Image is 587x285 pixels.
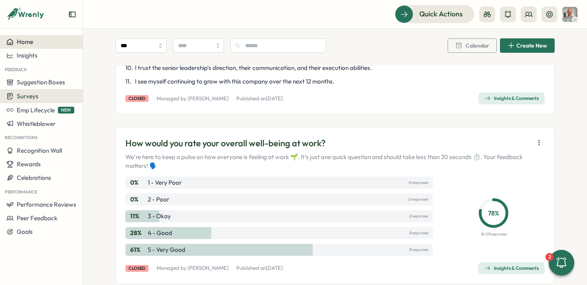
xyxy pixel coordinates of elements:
p: Managed by [157,265,228,272]
p: 28 % [130,229,146,237]
span: Whistleblower [17,120,56,128]
div: 2 [545,253,553,261]
p: We're here to keep a pulse on how everyone is feeling at work 🌱. It’s just one quick question and... [125,153,530,170]
span: Create New [516,43,547,48]
p: 5 - Very Good [148,245,185,254]
p: 11 responses [409,245,428,254]
p: 3 - Okay [148,212,171,221]
p: 2 responses [409,212,428,221]
p: 1 - Very Poor [148,178,182,187]
p: 61 % [130,245,146,254]
p: Published on [236,265,283,272]
span: 10 . [125,64,133,72]
span: [DATE] [266,95,283,102]
span: [DATE] [266,265,283,271]
p: How would you rate your overall well-being at work? [125,137,530,149]
span: Peer Feedback [17,214,58,222]
p: 0 responses [408,195,428,204]
a: [PERSON_NAME] [188,95,228,102]
span: Rewards [17,160,41,168]
p: 2 - Poor [148,195,169,204]
span: Recognition Wall [17,147,62,154]
span: Celebrations [17,174,51,181]
p: 78 % [481,208,506,218]
span: Quick Actions [419,9,463,19]
p: Managed by [157,95,228,102]
a: [PERSON_NAME] [188,265,228,271]
p: 11 % [130,212,146,221]
span: Emp Lifecycle [17,106,55,114]
p: Published on [236,95,283,102]
span: Surveys [17,92,38,100]
span: Insights [17,52,38,59]
div: Insights & Comments [484,265,539,271]
button: Calendar [448,38,497,53]
span: I trust the senior leadership's direction, their communication, and their execution abilities. [135,64,372,72]
span: I see myself continuing to grow with this company over the next 12 months. [135,77,334,86]
span: 11 . [125,77,133,86]
p: 0 responses [408,178,428,187]
p: 0 % [130,178,146,187]
div: Insights & Comments [484,95,539,102]
span: Goals [17,228,33,235]
span: Suggestion Boxes [17,78,65,86]
span: Performance Reviews [17,201,76,208]
p: 5 responses [409,229,428,237]
button: Insights & Comments [478,262,545,274]
button: 2 [549,250,574,275]
span: Calendar [466,43,489,48]
img: Philipp Eberhardt [562,7,577,22]
p: 18 / 23 responses [480,231,507,237]
span: NEW [58,107,74,114]
div: closed [125,265,149,272]
p: 0 % [130,195,146,204]
span: Home [17,38,33,46]
button: Quick Actions [395,5,474,23]
p: 4 - Good [148,229,172,237]
button: Insights & Comments [478,92,545,104]
button: Create New [500,38,555,53]
div: closed [125,95,149,102]
button: Expand sidebar [68,10,76,18]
